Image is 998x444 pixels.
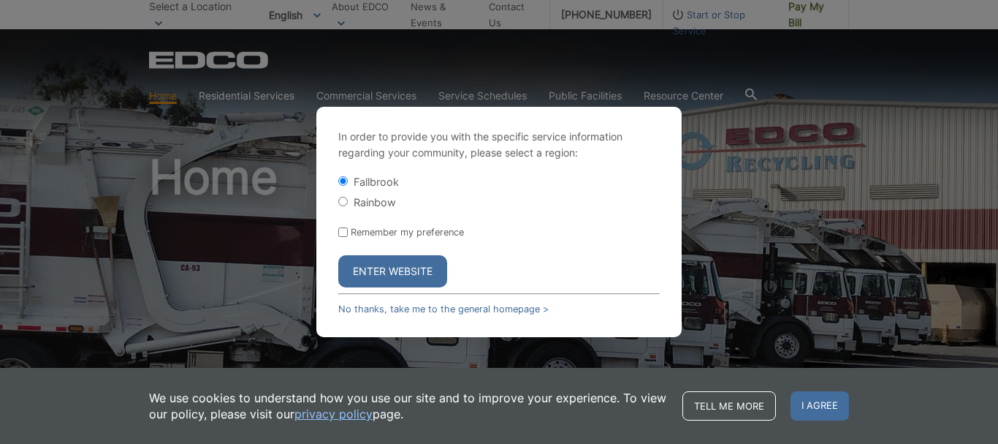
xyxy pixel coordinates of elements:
[338,304,549,315] a: No thanks, take me to the general homepage >
[354,196,396,208] label: Rainbow
[791,391,849,421] span: I agree
[682,391,776,421] a: Tell me more
[294,406,373,422] a: privacy policy
[149,390,668,422] p: We use cookies to understand how you use our site and to improve your experience. To view our pol...
[338,255,447,287] button: Enter Website
[354,176,399,188] label: Fallbrook
[351,227,464,238] label: Remember my preference
[338,129,660,161] p: In order to provide you with the specific service information regarding your community, please se...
